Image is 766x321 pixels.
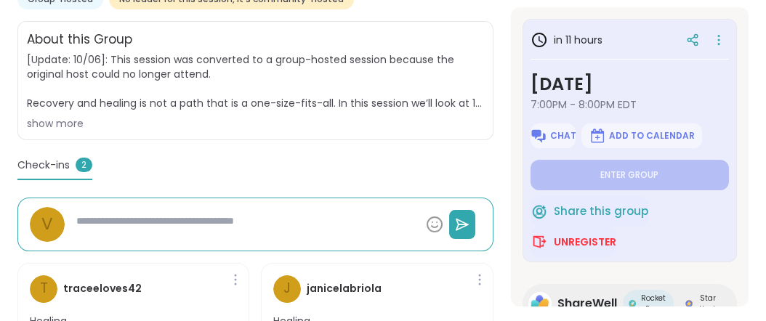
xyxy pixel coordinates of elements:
span: Enter group [600,169,658,181]
span: Check-ins [17,158,70,173]
button: Share this group [531,196,648,227]
img: Star Host [685,300,693,307]
img: ShareWell Logomark [530,127,547,145]
span: V [41,211,53,237]
button: Add to Calendar [581,123,702,148]
button: Unregister [531,227,616,257]
img: ShareWell Logomark [531,203,548,220]
h2: About this Group [27,31,132,49]
span: Add to Calendar [609,130,695,142]
h4: janicelabriola [307,281,382,296]
div: show more [27,116,484,131]
span: 7:00PM - 8:00PM EDT [531,97,729,112]
span: j [283,278,291,299]
img: ShareWell Logomark [531,233,548,251]
span: Chat [550,130,576,142]
span: Rocket Peer [639,293,669,314]
button: Chat [531,123,576,148]
h3: in 11 hours [531,31,602,49]
h4: traceeloves42 [63,281,142,296]
span: Unregister [554,235,616,249]
button: Enter group [531,160,729,190]
h3: [DATE] [531,71,729,97]
span: t [40,278,48,299]
img: ShareWell [528,292,552,315]
span: Star Host [696,293,719,314]
span: ShareWell [557,295,617,312]
span: 2 [76,158,92,172]
span: [Update: 10/06]: This session was converted to a group-hosted session because the original host c... [27,52,484,110]
img: Rocket Peer [629,300,636,307]
img: ShareWell Logomark [589,127,606,145]
span: Share this group [554,203,648,220]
